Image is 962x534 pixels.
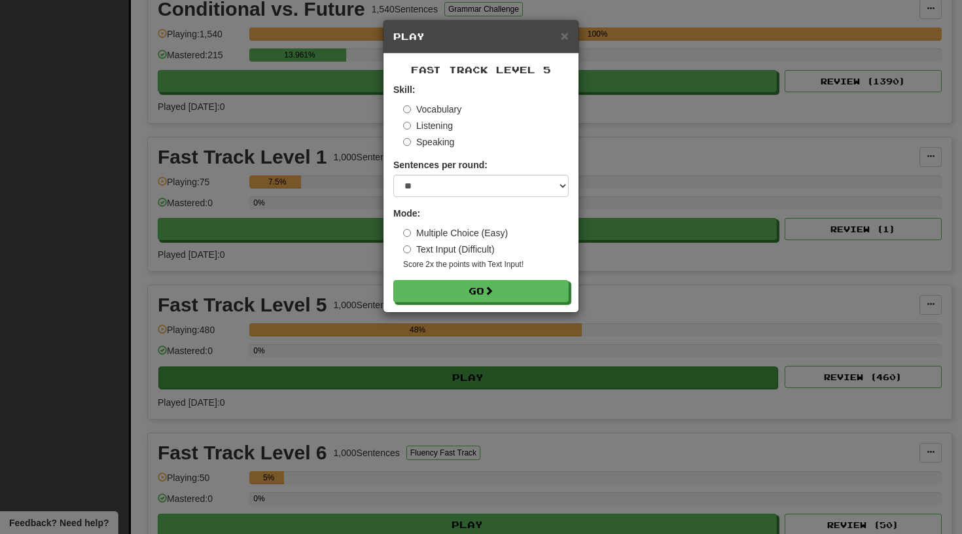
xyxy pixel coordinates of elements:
[403,229,411,237] input: Multiple Choice (Easy)
[403,245,411,253] input: Text Input (Difficult)
[393,158,488,171] label: Sentences per round:
[393,208,420,219] strong: Mode:
[403,122,411,130] input: Listening
[403,119,453,132] label: Listening
[561,29,569,43] button: Close
[403,259,569,270] small: Score 2x the points with Text Input !
[403,105,411,113] input: Vocabulary
[403,138,411,146] input: Speaking
[561,28,569,43] span: ×
[403,226,508,240] label: Multiple Choice (Easy)
[403,103,461,116] label: Vocabulary
[411,64,551,75] span: Fast Track Level 5
[393,84,415,95] strong: Skill:
[393,30,569,43] h5: Play
[393,280,569,302] button: Go
[403,243,495,256] label: Text Input (Difficult)
[403,135,454,149] label: Speaking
